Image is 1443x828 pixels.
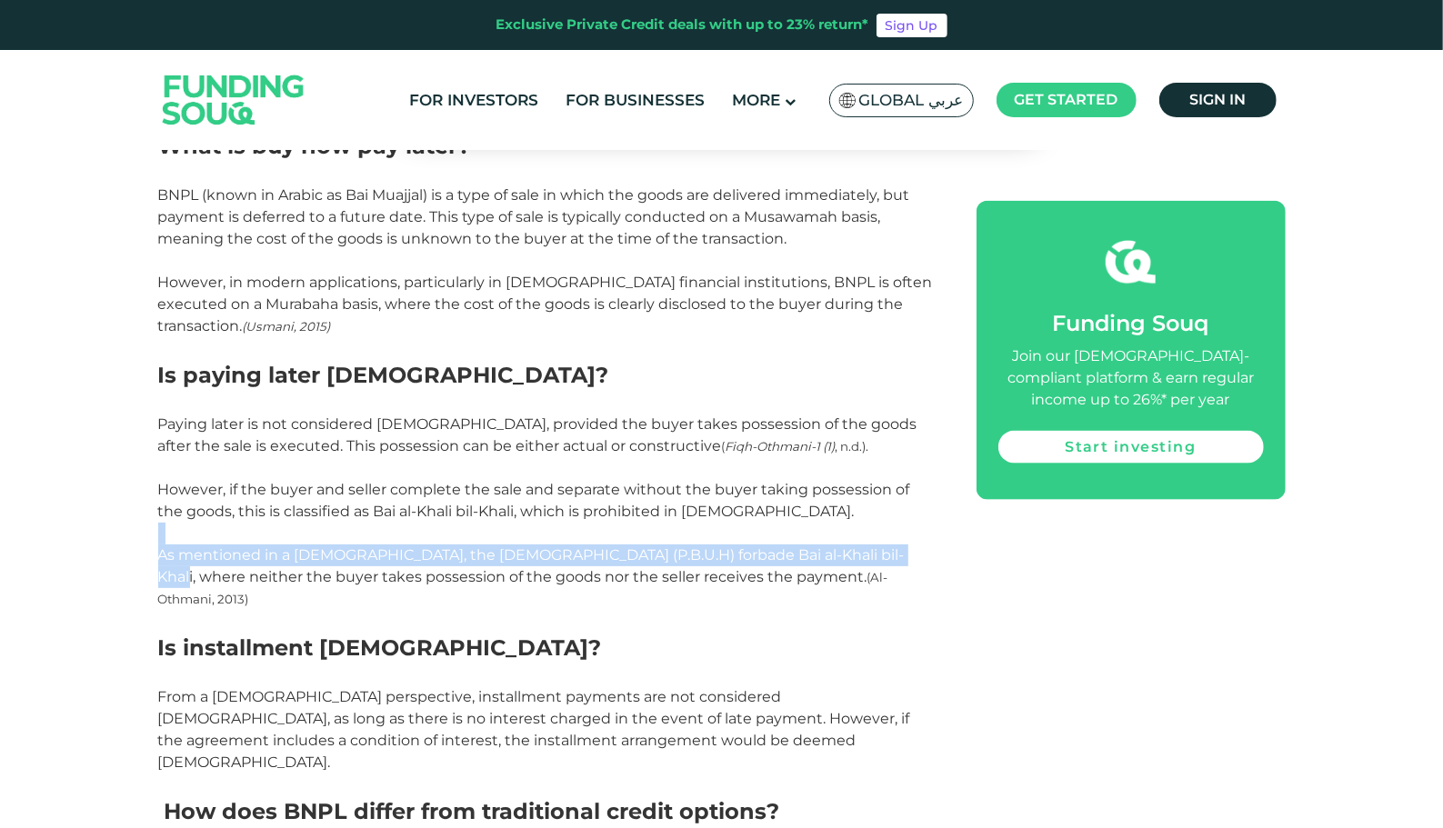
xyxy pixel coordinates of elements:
[165,798,780,824] span: How does BNPL differ from traditional credit options?
[839,93,856,108] img: SA Flag
[158,362,609,388] span: Is paying later [DEMOGRAPHIC_DATA]?
[722,439,867,454] span: ( , n.d.)
[158,570,888,606] span: (Al-Othmani, 2013)
[158,688,910,771] span: From a [DEMOGRAPHIC_DATA] perspective, installment payments are not considered [DEMOGRAPHIC_DATA]...
[1015,91,1118,108] span: Get started
[998,344,1264,410] div: Join our [DEMOGRAPHIC_DATA]-compliant platform & earn regular income up to 26%* per year
[496,15,869,35] div: Exclusive Private Credit deals with up to 23% return*
[243,319,331,334] span: (Usmani, 2015)
[859,90,964,111] span: Global عربي
[158,186,910,247] span: BNPL (known in Arabic as Bai Muajjal) is a type of sale in which the goods are delivered immediat...
[145,54,323,145] img: Logo
[561,85,709,115] a: For Businesses
[158,481,910,520] span: However, if the buyer and seller complete the sale and separate without the buyer taking possessi...
[405,85,543,115] a: For Investors
[867,439,869,454] span: .
[158,133,471,159] span: What is buy now pay later?
[1106,236,1156,286] img: fsicon
[158,274,933,334] span: However, in modern applications, particularly in [DEMOGRAPHIC_DATA] financial institutions, BNPL ...
[1189,91,1246,108] span: Sign in
[1159,83,1277,117] a: Sign in
[732,91,780,109] span: More
[158,415,917,454] span: Paying later is not considered [DEMOGRAPHIC_DATA], provided the buyer takes possession of the goo...
[877,14,947,37] a: Sign Up
[158,634,602,661] span: Is installment [DEMOGRAPHIC_DATA]?
[1053,309,1209,335] span: Funding Souq
[998,430,1264,463] a: Start investing
[158,546,905,585] span: As mentioned in a [DEMOGRAPHIC_DATA], the [DEMOGRAPHIC_DATA] (P.B.U.H) forbade Bai al-Khali bil-K...
[726,439,836,454] em: Fiqh-Othmani-1 (1)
